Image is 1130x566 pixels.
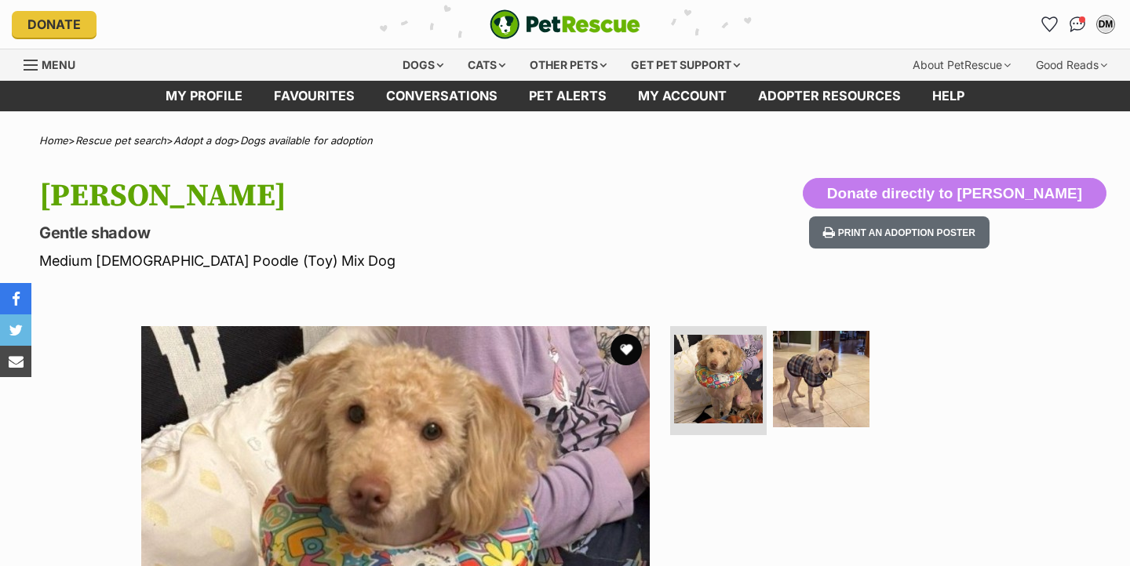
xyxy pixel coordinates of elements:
div: Dogs [392,49,454,81]
button: favourite [611,334,642,365]
div: Cats [457,49,516,81]
p: Medium [DEMOGRAPHIC_DATA] Poodle (Toy) Mix Dog [39,250,689,271]
div: Good Reads [1025,49,1118,81]
a: Home [39,134,68,147]
a: Adopter resources [742,81,917,111]
a: Pet alerts [513,81,622,111]
button: Print an adoption poster [809,216,990,249]
div: About PetRescue [902,49,1022,81]
a: Favourites [1037,12,1062,37]
button: My account [1093,12,1118,37]
a: Dogs available for adoption [240,134,373,147]
a: Menu [24,49,86,78]
a: My account [622,81,742,111]
a: Rescue pet search [75,134,166,147]
a: PetRescue [490,9,640,39]
div: Other pets [519,49,618,81]
a: Donate [12,11,97,38]
a: Help [917,81,980,111]
img: logo-e224e6f780fb5917bec1dbf3a21bbac754714ae5b6737aabdf751b685950b380.svg [490,9,640,39]
img: Photo of Alexander Silvanus [773,331,869,427]
a: Conversations [1065,12,1090,37]
button: Donate directly to [PERSON_NAME] [803,178,1106,209]
img: chat-41dd97257d64d25036548639549fe6c8038ab92f7586957e7f3b1b290dea8141.svg [1070,16,1086,32]
h1: [PERSON_NAME] [39,178,689,214]
a: Favourites [258,81,370,111]
div: Get pet support [620,49,751,81]
div: DM [1098,16,1114,32]
a: conversations [370,81,513,111]
p: Gentle shadow [39,222,689,244]
span: Menu [42,58,75,71]
ul: Account quick links [1037,12,1118,37]
a: My profile [150,81,258,111]
a: Adopt a dog [173,134,233,147]
img: Photo of Alexander Silvanus [674,335,763,423]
